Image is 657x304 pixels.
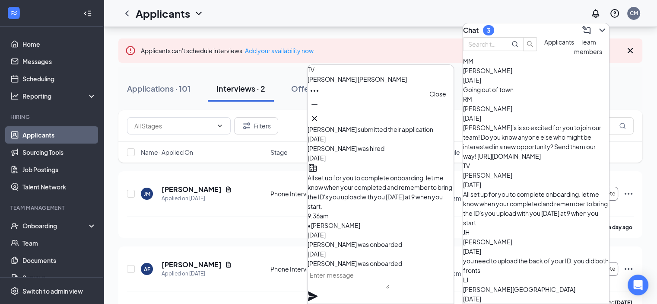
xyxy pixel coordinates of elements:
[144,190,150,198] div: JM
[270,265,333,273] div: Phone Interview
[308,211,454,221] div: 9:36am
[308,221,360,229] span: • [PERSON_NAME]
[127,83,190,94] div: Applications · 101
[463,161,609,170] div: TV
[463,123,609,161] div: [PERSON_NAME]'s is so excited for you to join our team! Do you know anyone else who might be inte...
[22,53,96,70] a: Messages
[22,252,96,269] a: Documents
[291,83,366,94] div: Offers and hires · 44
[308,65,454,74] div: TV
[134,121,213,131] input: All Stages
[22,70,96,87] a: Scheduling
[10,204,95,211] div: Team Management
[216,122,223,129] svg: ChevronDown
[608,224,632,230] b: a day ago
[162,260,222,269] h5: [PERSON_NAME]
[10,9,18,17] svg: WorkstreamLogo
[463,67,512,74] span: [PERSON_NAME]
[463,189,609,227] div: All set up for you to complete onboarding. let me know when your completed and remember to bring ...
[544,38,574,46] span: Applicants
[22,178,96,195] a: Talent Network
[136,6,190,21] h1: Applicants
[270,189,333,198] div: Phone Interview
[463,171,512,179] span: [PERSON_NAME]
[619,122,626,129] svg: MagnifyingGlass
[162,269,232,278] div: Applied on [DATE]
[144,266,150,273] div: AF
[628,275,648,295] div: Open Intercom Messenger
[22,269,96,286] a: Surveys
[511,41,518,48] svg: MagnifyingGlass
[22,221,89,230] div: Onboarding
[463,56,609,66] div: MM
[10,113,95,121] div: Hiring
[309,86,320,96] svg: Ellipses
[597,25,607,35] svg: ChevronDown
[234,117,278,134] button: Filter Filters
[83,9,92,18] svg: Collapse
[468,39,499,49] input: Search team member
[194,8,204,19] svg: ChevronDown
[630,10,638,17] div: CM
[22,144,96,161] a: Sourcing Tools
[309,113,320,124] svg: Cross
[308,98,321,112] button: Minimize
[241,121,252,131] svg: Filter
[308,240,454,249] div: [PERSON_NAME] was onboarded
[308,125,454,134] div: [PERSON_NAME] submitted their application
[463,285,575,293] span: [PERSON_NAME][GEOGRAPHIC_DATA]
[463,238,512,246] span: [PERSON_NAME]
[22,161,96,178] a: Job Postings
[270,148,288,157] span: Stage
[463,114,481,122] span: [DATE]
[463,295,481,303] span: [DATE]
[225,186,232,193] svg: Document
[308,75,407,83] span: [PERSON_NAME] [PERSON_NAME]
[463,181,481,189] span: [DATE]
[225,261,232,268] svg: Document
[22,234,96,252] a: Team
[162,194,232,203] div: Applied on [DATE]
[10,92,19,100] svg: Analysis
[524,41,536,48] span: search
[216,83,265,94] div: Interviews · 2
[623,189,634,199] svg: Ellipses
[22,35,96,53] a: Home
[580,23,594,37] button: ComposeMessage
[309,99,320,110] svg: Minimize
[308,163,318,173] svg: Company
[574,38,602,55] span: Team members
[308,231,326,239] span: [DATE]
[308,135,326,143] span: [DATE]
[487,27,490,34] div: 3
[463,105,512,112] span: [PERSON_NAME]
[308,144,454,153] div: [PERSON_NAME] was hired
[141,47,314,54] span: Applicants can't schedule interviews.
[623,264,634,274] svg: Ellipses
[463,76,481,84] span: [DATE]
[162,185,222,194] h5: [PERSON_NAME]
[141,148,193,157] span: Name · Applied On
[463,85,609,94] div: Going out of town
[308,84,321,98] button: Ellipses
[245,47,314,54] a: Add your availability now
[10,287,19,295] svg: Settings
[463,256,609,275] div: you need to upload the back of your ID. you did both fronts
[10,221,19,230] svg: UserCheck
[590,8,601,19] svg: Notifications
[595,23,609,37] button: ChevronDown
[308,291,318,301] svg: Plane
[463,26,479,35] h3: Chat
[125,45,136,56] svg: Error
[122,8,132,19] svg: ChevronLeft
[463,275,609,285] div: LJ
[523,37,537,51] button: search
[308,154,326,162] span: [DATE]
[22,92,97,100] div: Reporting
[308,112,321,125] button: Cross
[22,287,83,295] div: Switch to admin view
[463,227,609,237] div: JH
[625,45,635,56] svg: Cross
